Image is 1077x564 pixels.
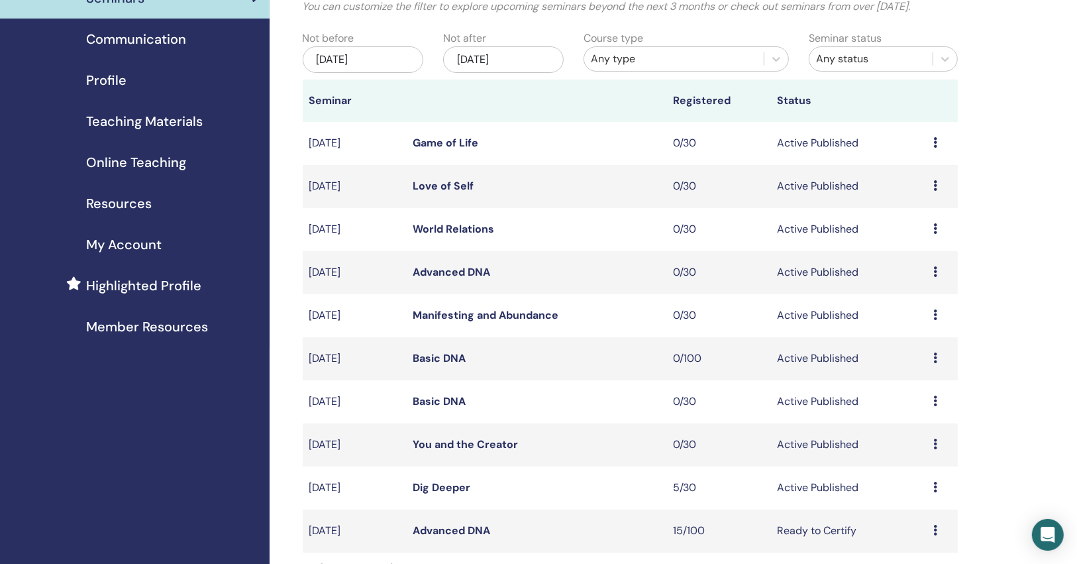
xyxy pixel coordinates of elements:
[770,80,927,122] th: Status
[413,136,479,150] a: Game of Life
[413,351,466,365] a: Basic DNA
[666,122,770,165] td: 0/30
[666,208,770,251] td: 0/30
[591,51,757,67] div: Any type
[303,423,407,467] td: [DATE]
[666,510,770,553] td: 15/100
[443,30,486,46] label: Not after
[413,265,491,279] a: Advanced DNA
[413,437,519,451] a: You and the Creator
[303,337,407,380] td: [DATE]
[303,80,407,122] th: Seminar
[770,122,927,165] td: Active Published
[770,208,927,251] td: Active Published
[770,380,927,423] td: Active Published
[770,337,927,380] td: Active Published
[413,480,471,494] a: Dig Deeper
[303,30,354,46] label: Not before
[303,46,423,73] div: [DATE]
[666,165,770,208] td: 0/30
[86,152,186,172] span: Online Teaching
[86,194,152,213] span: Resources
[413,179,474,193] a: Love of Self
[303,380,407,423] td: [DATE]
[770,510,927,553] td: Ready to Certify
[303,122,407,165] td: [DATE]
[770,165,927,208] td: Active Published
[770,423,927,467] td: Active Published
[303,467,407,510] td: [DATE]
[86,70,127,90] span: Profile
[303,251,407,294] td: [DATE]
[443,46,564,73] div: [DATE]
[413,222,495,236] a: World Relations
[86,276,201,296] span: Highlighted Profile
[770,294,927,337] td: Active Published
[770,467,927,510] td: Active Published
[666,80,770,122] th: Registered
[666,337,770,380] td: 0/100
[584,30,643,46] label: Course type
[666,251,770,294] td: 0/30
[666,467,770,510] td: 5/30
[86,29,186,49] span: Communication
[303,208,407,251] td: [DATE]
[770,251,927,294] td: Active Published
[413,524,491,537] a: Advanced DNA
[303,165,407,208] td: [DATE]
[86,111,203,131] span: Teaching Materials
[86,317,208,337] span: Member Resources
[666,294,770,337] td: 0/30
[413,308,559,322] a: Manifesting and Abundance
[816,51,926,67] div: Any status
[666,423,770,467] td: 0/30
[809,30,882,46] label: Seminar status
[303,294,407,337] td: [DATE]
[86,235,162,254] span: My Account
[413,394,466,408] a: Basic DNA
[1032,519,1064,551] div: Open Intercom Messenger
[666,380,770,423] td: 0/30
[303,510,407,553] td: [DATE]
